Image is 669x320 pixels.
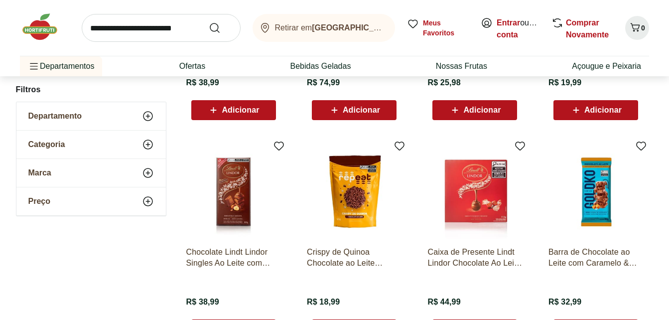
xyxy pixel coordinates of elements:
[497,18,520,27] a: Entrar
[548,77,581,88] span: R$ 19,99
[572,60,641,72] a: Açougue e Peixaria
[584,106,622,114] span: Adicionar
[186,247,281,269] a: Chocolate Lindt Lindor Singles Ao Leite com Avelã 100g Com 18 unidades
[20,12,70,42] img: Hortifruti
[312,23,484,32] b: [GEOGRAPHIC_DATA]/[GEOGRAPHIC_DATA]
[548,144,643,239] img: Barra de Chocolate ao Leite com Caramelo & Flor de Sal Goldko 80g
[307,297,340,308] span: R$ 18,99
[28,54,94,78] span: Departamentos
[179,60,205,72] a: Ofertas
[427,144,522,239] img: Caixa de Presente Lindt Lindor Chocolate Ao Leite 112g Com 9 unidades
[343,106,380,114] span: Adicionar
[82,14,241,42] input: search
[275,23,385,32] span: Retirar em
[186,297,219,308] span: R$ 38,99
[290,60,351,72] a: Bebidas Geladas
[16,102,166,130] button: Departamento
[463,106,501,114] span: Adicionar
[427,77,460,88] span: R$ 25,98
[497,17,541,41] span: ou
[28,111,82,121] span: Departamento
[427,297,460,308] span: R$ 44,99
[566,18,609,39] a: Comprar Novamente
[191,100,276,120] button: Adicionar
[186,77,219,88] span: R$ 38,99
[186,144,281,239] img: Chocolate Lindt Lindor Singles Ao Leite com Avelã 100g Com 18 unidades
[423,18,469,38] span: Meus Favoritos
[312,100,397,120] button: Adicionar
[641,24,645,32] span: 0
[16,131,166,159] button: Categoria
[28,140,65,150] span: Categoria
[548,297,581,308] span: R$ 32,99
[307,247,401,269] a: Crispy de Quinoa Chocolate ao Leite Repeat 50g
[432,100,517,120] button: Adicionar
[427,247,522,269] a: Caixa de Presente Lindt Lindor Chocolate Ao Leite 112g Com 9 unidades
[28,168,51,178] span: Marca
[625,16,649,40] button: Carrinho
[222,106,259,114] span: Adicionar
[16,159,166,187] button: Marca
[209,22,233,34] button: Submit Search
[28,54,40,78] button: Menu
[307,144,401,239] img: Crispy de Quinoa Chocolate ao Leite Repeat 50g
[553,100,638,120] button: Adicionar
[28,196,50,206] span: Preço
[253,14,395,42] button: Retirar em[GEOGRAPHIC_DATA]/[GEOGRAPHIC_DATA]
[407,18,469,38] a: Meus Favoritos
[307,77,340,88] span: R$ 74,99
[16,187,166,215] button: Preço
[436,60,487,72] a: Nossas Frutas
[16,80,166,100] h2: Filtros
[548,247,643,269] a: Barra de Chocolate ao Leite com Caramelo & Flor de Sal Goldko 80g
